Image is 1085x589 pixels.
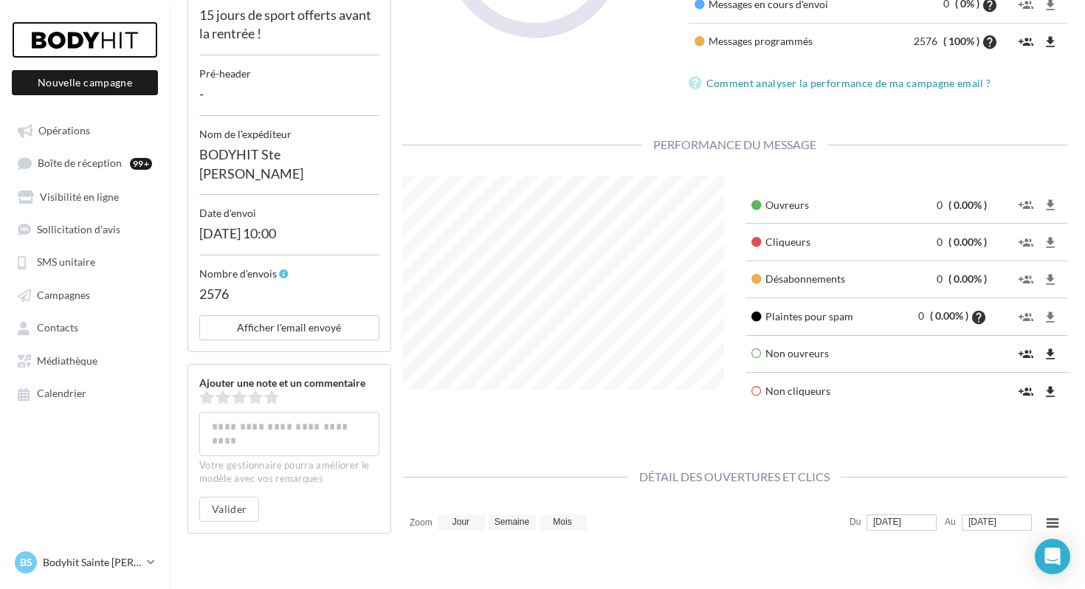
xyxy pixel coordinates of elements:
span: 0 [937,199,946,211]
i: file_download [1043,385,1058,399]
span: 0 [937,272,946,285]
a: Boîte de réception99+ [9,149,161,176]
a: Sollicitation d'avis [9,216,161,242]
div: 99+ [130,158,152,170]
a: BS Bodyhit Sainte [PERSON_NAME] des Bois [12,548,158,576]
span: BS [20,555,32,570]
a: Calendrier [9,379,161,406]
a: Médiathèque [9,347,161,373]
button: file_download [1039,342,1061,366]
span: Contacts [37,322,78,334]
button: file_download [1039,267,1061,292]
button: file_download [1039,230,1061,254]
div: Date d'envoi [199,195,379,221]
div: Ajouter une note et un commentaire [199,376,379,390]
td: Plaintes pour spam [745,298,890,335]
span: Sollicitation d'avis [37,223,120,235]
text: Jour [452,517,469,527]
span: ( 100% ) [943,35,979,47]
tspan: [DATE] [872,517,900,527]
i: file_download [1043,235,1058,250]
span: Visibilité en ligne [40,190,119,203]
a: Opérations [9,117,161,143]
div: - [199,81,379,116]
i: group_add [1019,235,1033,250]
span: ( 0.00% ) [948,235,987,248]
span: Calendrier [37,387,86,400]
a: Campagnes [9,281,161,308]
i: group_add [1019,347,1033,362]
span: Détail des ouvertures et clics [628,469,841,483]
i: group_add [1019,385,1033,399]
i: file_download [1043,198,1058,213]
button: group_add [1015,304,1037,328]
button: Nouvelle campagne [12,70,158,95]
i: group_add [1019,310,1033,325]
td: Non cliqueurs [745,373,993,410]
span: Médiathèque [37,354,97,367]
span: Nombre d'envois [199,267,277,280]
i: help [982,35,998,49]
span: Performance du message [642,137,827,151]
div: Votre gestionnaire pourra améliorer le modèle avec vos remarques [199,456,379,486]
tspan: [DATE] [968,517,996,527]
span: 0 [937,235,946,248]
text: Mois [553,517,571,527]
button: file_download [1039,379,1061,403]
i: group_add [1019,35,1033,49]
div: [DATE] 10:00 [199,221,379,255]
td: Non ouvreurs [745,335,993,372]
td: Ouvreurs [745,187,890,224]
p: Bodyhit Sainte [PERSON_NAME] des Bois [43,555,141,570]
text: Du [850,517,861,527]
i: file_download [1043,347,1058,362]
td: Cliqueurs [745,224,890,261]
button: group_add [1015,230,1037,254]
button: group_add [1015,342,1037,366]
button: file_download [1039,193,1061,217]
button: file_download [1039,304,1061,328]
span: Boîte de réception [38,157,122,170]
span: 0 [918,309,928,322]
button: Valider [199,497,259,522]
text: Au [945,517,956,527]
span: ( 0.00% ) [930,309,968,322]
i: help [971,310,987,325]
div: Nom de l'expéditeur [199,116,379,142]
button: Afficher l'email envoyé [199,315,379,340]
i: file_download [1043,35,1058,49]
i: file_download [1043,272,1058,287]
button: group_add [1015,193,1037,217]
text: Zoom [410,517,433,528]
div: Pré-header [199,55,379,81]
td: Messages programmés [689,23,899,60]
a: Visibilité en ligne [9,183,161,210]
i: group_add [1019,198,1033,213]
button: group_add [1015,30,1037,54]
button: group_add [1015,379,1037,403]
span: SMS unitaire [37,256,95,269]
div: Open Intercom Messenger [1035,539,1070,574]
a: Contacts [9,314,161,340]
div: 15 jours de sport offerts avant la rentrée ! [199,2,379,55]
i: group_add [1019,272,1033,287]
text: Semaine [494,517,529,527]
span: 2576 [914,35,941,47]
div: 2576 [199,281,379,315]
button: file_download [1039,30,1061,54]
a: SMS unitaire [9,248,161,275]
a: Comment analyser la performance de ma campagne email ? [689,75,997,92]
div: BODYHIT Ste [PERSON_NAME] [199,142,379,195]
i: file_download [1043,310,1058,325]
span: ( 0.00% ) [948,272,987,285]
span: ( 0.00% ) [948,199,987,211]
span: Opérations [38,124,90,137]
span: Campagnes [37,289,90,301]
td: Désabonnements [745,261,890,297]
button: group_add [1015,267,1037,292]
